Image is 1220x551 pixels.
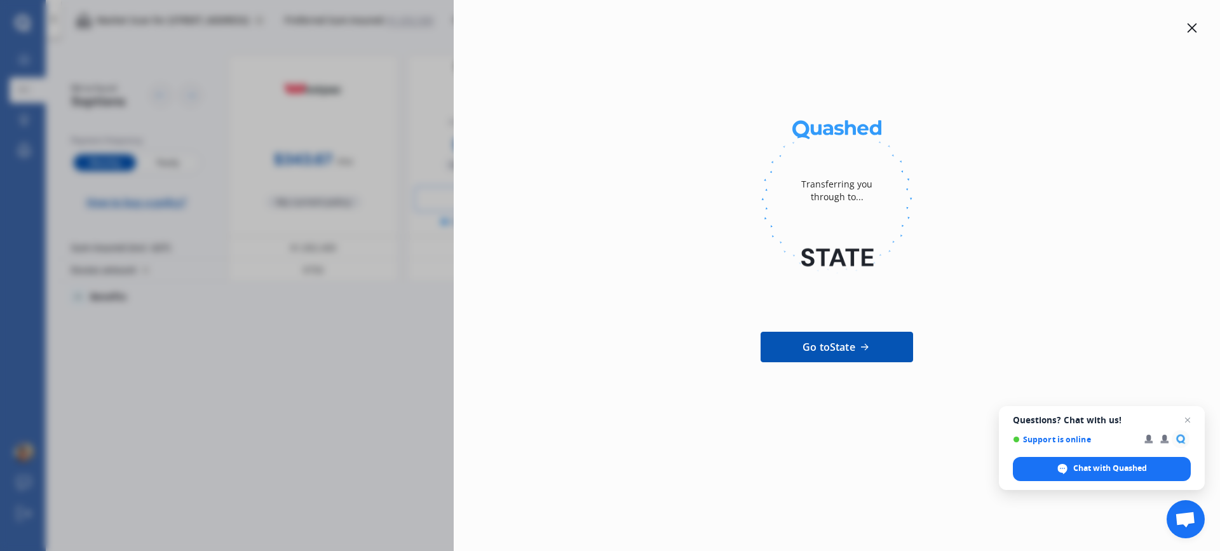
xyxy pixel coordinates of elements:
[1013,415,1191,425] span: Questions? Chat with us!
[786,153,888,229] div: Transferring you through to...
[1180,412,1195,428] span: Close chat
[1013,457,1191,481] div: Chat with Quashed
[761,332,913,362] a: Go toState
[757,229,917,286] img: State-text-1.webp
[803,339,855,355] span: Go to State
[1013,435,1135,444] span: Support is online
[1073,463,1147,474] span: Chat with Quashed
[1167,500,1205,538] div: Open chat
